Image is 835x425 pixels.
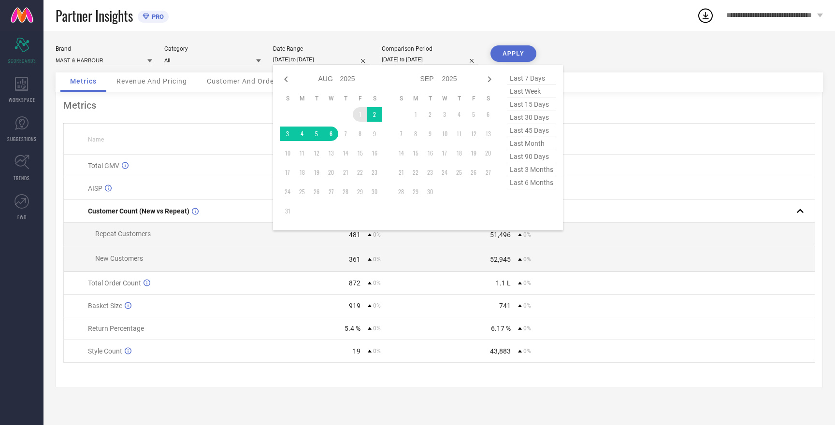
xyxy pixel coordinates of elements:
div: Previous month [280,73,292,85]
td: Sun Aug 24 2025 [280,184,295,199]
span: TRENDS [14,174,30,182]
th: Wednesday [437,95,452,102]
span: last 30 days [507,111,556,124]
th: Wednesday [324,95,338,102]
span: 0% [373,256,381,263]
div: 361 [349,255,360,263]
td: Fri Sep 19 2025 [466,146,481,160]
td: Fri Aug 22 2025 [353,165,367,180]
span: WORKSPACE [9,96,35,103]
div: Category [164,45,261,52]
span: 0% [523,302,531,309]
div: 19 [353,347,360,355]
span: New Customers [95,255,143,262]
span: Customer Count (New vs Repeat) [88,207,189,215]
td: Sun Sep 28 2025 [394,184,408,199]
span: Repeat Customers [95,230,151,238]
td: Tue Sep 09 2025 [423,127,437,141]
th: Sunday [394,95,408,102]
td: Tue Sep 02 2025 [423,107,437,122]
div: 51,496 [490,231,511,239]
td: Mon Aug 18 2025 [295,165,309,180]
div: Open download list [697,7,714,24]
td: Mon Sep 08 2025 [408,127,423,141]
span: 0% [523,280,531,286]
td: Mon Aug 11 2025 [295,146,309,160]
td: Fri Aug 29 2025 [353,184,367,199]
td: Sun Aug 31 2025 [280,204,295,218]
span: Revenue And Pricing [116,77,187,85]
td: Tue Aug 12 2025 [309,146,324,160]
td: Sat Aug 02 2025 [367,107,382,122]
th: Tuesday [309,95,324,102]
td: Mon Sep 29 2025 [408,184,423,199]
div: Metrics [63,99,815,111]
span: Partner Insights [56,6,133,26]
span: 0% [373,348,381,354]
th: Sunday [280,95,295,102]
span: PRO [149,13,164,20]
td: Mon Sep 22 2025 [408,165,423,180]
span: last 15 days [507,98,556,111]
td: Fri Aug 15 2025 [353,146,367,160]
div: 43,883 [490,347,511,355]
td: Thu Sep 04 2025 [452,107,466,122]
th: Saturday [367,95,382,102]
td: Sun Aug 03 2025 [280,127,295,141]
td: Sat Aug 16 2025 [367,146,382,160]
span: 0% [373,325,381,332]
td: Tue Sep 16 2025 [423,146,437,160]
td: Fri Sep 26 2025 [466,165,481,180]
div: 1.1 L [496,279,511,287]
td: Wed Aug 27 2025 [324,184,338,199]
input: Select date range [273,55,370,65]
span: SCORECARDS [8,57,36,64]
div: 741 [499,302,511,310]
span: Return Percentage [88,325,144,332]
span: last 45 days [507,124,556,137]
td: Sun Sep 07 2025 [394,127,408,141]
span: Name [88,136,104,143]
td: Thu Aug 14 2025 [338,146,353,160]
td: Thu Aug 21 2025 [338,165,353,180]
td: Wed Sep 10 2025 [437,127,452,141]
span: last month [507,137,556,150]
span: last week [507,85,556,98]
td: Fri Sep 05 2025 [466,107,481,122]
div: 52,945 [490,255,511,263]
div: Next month [484,73,495,85]
td: Mon Sep 01 2025 [408,107,423,122]
span: last 3 months [507,163,556,176]
td: Fri Aug 08 2025 [353,127,367,141]
span: last 90 days [507,150,556,163]
span: 0% [373,231,381,238]
span: Metrics [70,77,97,85]
div: 5.4 % [345,325,360,332]
td: Sat Sep 13 2025 [481,127,495,141]
td: Thu Aug 07 2025 [338,127,353,141]
td: Wed Aug 20 2025 [324,165,338,180]
td: Sun Aug 10 2025 [280,146,295,160]
td: Sat Aug 09 2025 [367,127,382,141]
th: Monday [408,95,423,102]
div: 481 [349,231,360,239]
th: Tuesday [423,95,437,102]
td: Thu Sep 11 2025 [452,127,466,141]
span: Customer And Orders [207,77,281,85]
span: 0% [523,325,531,332]
span: Total Order Count [88,279,141,287]
td: Sat Sep 27 2025 [481,165,495,180]
span: Style Count [88,347,122,355]
td: Thu Sep 18 2025 [452,146,466,160]
td: Tue Aug 05 2025 [309,127,324,141]
td: Thu Aug 28 2025 [338,184,353,199]
td: Mon Sep 15 2025 [408,146,423,160]
span: 0% [523,231,531,238]
td: Mon Aug 04 2025 [295,127,309,141]
td: Sun Sep 21 2025 [394,165,408,180]
th: Friday [466,95,481,102]
span: last 7 days [507,72,556,85]
td: Sat Aug 23 2025 [367,165,382,180]
td: Tue Sep 23 2025 [423,165,437,180]
div: Comparison Period [382,45,478,52]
